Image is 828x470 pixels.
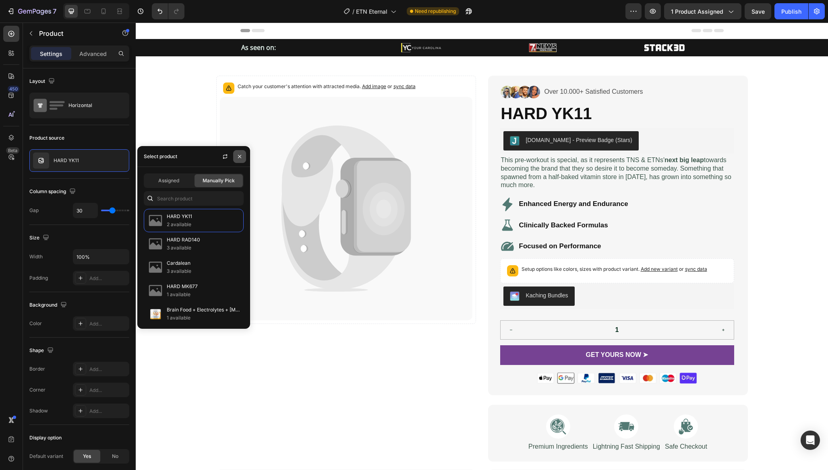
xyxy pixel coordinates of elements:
strong: next big leap [529,134,568,141]
div: Gap [29,207,39,214]
p: Lightning Fast Shipping [457,420,524,429]
button: Publish [774,3,808,19]
button: 1 product assigned [664,3,741,19]
p: 3 available [167,267,240,275]
div: Select product [144,153,177,160]
div: [DOMAIN_NAME] - Preview Badge (Stars) [390,113,497,122]
p: 3 available [167,244,240,252]
div: Border [29,365,45,373]
p: Focused on Performance [383,218,493,230]
span: sync data [549,243,571,249]
p: Advanced [79,49,107,58]
div: Color [29,320,42,327]
span: / [352,7,354,16]
p: Over 10.000+ Satisfied Customers [409,64,507,75]
input: Auto [73,203,97,218]
div: Kaching Bundles [390,269,433,277]
img: no-image [147,259,164,275]
span: Save [751,8,765,15]
div: Default variant [29,453,63,460]
p: 7 [53,6,56,16]
div: Background [29,300,68,311]
div: Publish [781,7,801,16]
p: Cardalean [167,259,240,267]
div: Layout [29,76,56,87]
p: This pre-workout is special, as it represents TNS & ETNs' towards becoming the brand that they so... [365,134,598,167]
input: quantity [386,298,577,317]
span: Need republishing [415,8,456,15]
div: Size [29,233,51,243]
button: 7 [3,3,60,19]
img: gempages_524298878330078411-b79cb946-693c-4f4f-bd8a-647555493296.webp [364,63,405,76]
span: Yes [83,453,91,460]
p: Premium Ingredients [393,420,452,429]
button: Get Yours Now ➤ [364,323,598,342]
p: HARD RAD140 [167,236,240,244]
p: Enhanced Energy and Endurance [383,175,493,188]
img: KachingBundles.png [374,269,384,278]
div: Add... [89,275,127,282]
span: ETN Eternal [356,7,387,16]
button: Judge.me - Preview Badge (Stars) [368,109,503,128]
span: Add image [226,61,250,67]
p: Safe Checkout [529,420,571,429]
button: Kaching Bundles [368,264,439,283]
div: Padding [29,274,48,282]
div: Open Intercom Messenger [801,431,820,450]
span: or [542,243,571,249]
div: Beta [6,147,19,154]
div: Shadow [29,407,48,414]
p: Clinically Backed Formulas [383,197,493,209]
div: Column spacing [29,186,77,197]
p: HARD YK11 [167,212,240,221]
img: no-image [147,282,164,299]
span: Add new variant [505,243,542,249]
input: Auto [73,249,129,264]
img: Judgeme.png [374,113,384,123]
img: no image transparent [33,153,49,169]
p: 1 available [167,314,240,322]
img: no-image [147,212,164,229]
img: gempages_524298878330078411-7db0417f-843e-4a4b-bbb5-fa59e761b385.webp [400,348,563,363]
div: Add... [89,366,127,373]
iframe: Design area [136,23,828,470]
span: or [250,61,280,67]
span: sync data [258,61,280,67]
div: Corner [29,386,46,394]
p: 1 available [167,291,240,299]
div: Display option [29,434,62,441]
div: Add... [89,408,127,415]
div: Horizontal [68,96,118,115]
input: Search in Settings & Advanced [144,191,244,206]
h1: HARD YK11 [364,80,598,102]
div: 450 [8,86,19,92]
p: HARD YK11 [54,158,79,163]
div: Get Yours Now ➤ [450,328,513,337]
span: 1 product assigned [671,7,723,16]
p: Brain Food + Electrolytes + [MEDICAL_DATA] Powder [167,306,240,314]
div: Undo/Redo [152,3,184,19]
span: No [112,453,118,460]
span: Assigned [158,177,179,184]
p: Setup options like colors, sizes with product variant. [386,243,571,251]
img: no-image [147,236,164,252]
div: Add... [89,387,127,394]
p: HARD MK677 [167,282,240,291]
div: Add... [89,320,127,328]
p: Settings [40,49,62,58]
div: Shape [29,345,55,356]
span: Manually Pick [203,177,235,184]
p: 2 available [167,221,240,229]
p: Product [39,29,108,38]
button: Save [745,3,771,19]
div: Width [29,253,43,260]
img: collections [147,306,164,322]
div: Product source [29,134,64,142]
button: increment [577,298,598,317]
